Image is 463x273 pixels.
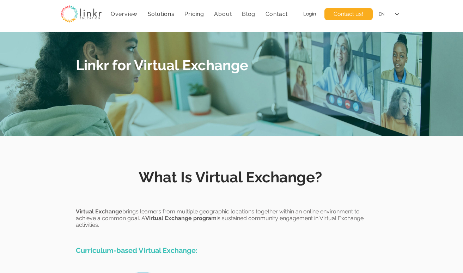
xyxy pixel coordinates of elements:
div: About [211,7,236,21]
span: Curriculum-based Virtual Exchange: [76,246,197,255]
span: brings learners from multiple geographic locations together within an online environment to achie... [76,208,364,228]
a: Contact us! [324,8,373,20]
span: Pricing [184,11,204,17]
span: Blog [242,11,255,17]
span: Solutions [148,11,175,17]
span: Virtual Exchange program [145,215,217,222]
span: Linkr for Virtual Exchange [76,57,248,73]
div: Solutions [144,7,178,21]
a: Login [303,11,316,17]
div: Language Selector: English [374,6,404,22]
span: Overview [111,11,138,17]
div: EN [379,11,384,17]
a: Overview [107,7,141,21]
span: Virtual Exchange [76,208,122,215]
span: Contact [266,11,288,17]
nav: Site [107,7,292,21]
span: Contact us! [334,10,363,18]
a: Blog [238,7,259,21]
span: About [214,11,232,17]
img: linkr_logo_transparentbg.png [61,5,102,23]
a: Pricing [181,7,208,21]
a: Contact [262,7,291,21]
span: What Is Virtual Exchange? [139,169,322,186]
